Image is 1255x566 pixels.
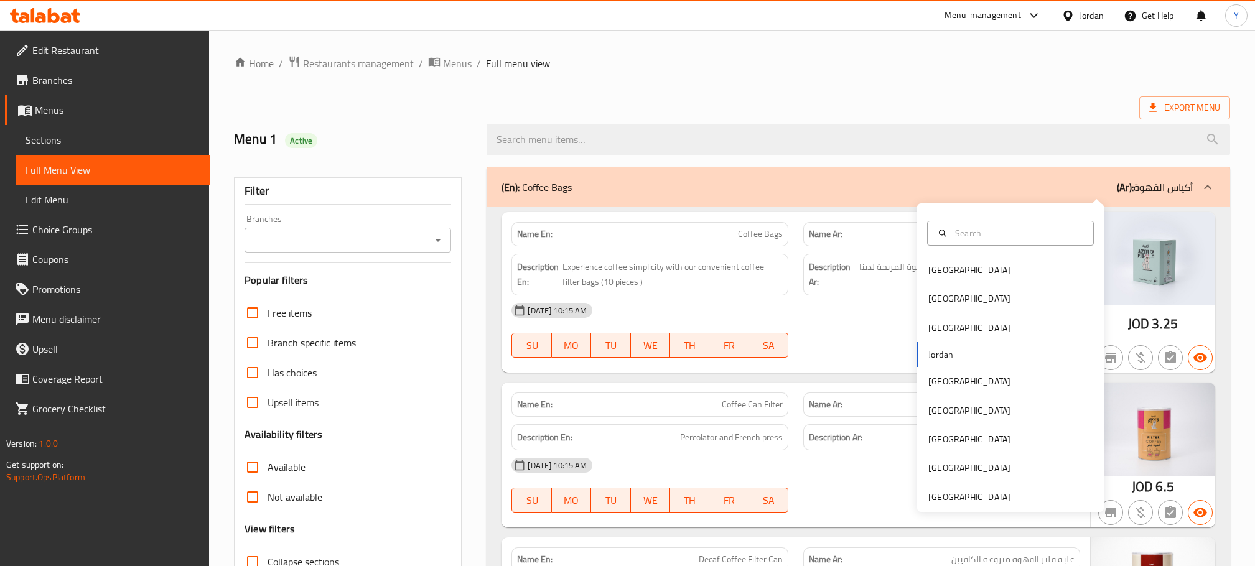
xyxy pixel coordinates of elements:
[552,488,591,513] button: MO
[234,130,472,149] h2: Menu 1
[32,341,200,356] span: Upsell
[928,404,1010,417] div: [GEOGRAPHIC_DATA]
[5,215,210,244] a: Choice Groups
[32,222,200,237] span: Choice Groups
[1152,312,1178,336] span: 3.25
[487,167,1230,207] div: (En): Coffee Bags(Ar):أكياس القهوة
[1158,345,1183,370] button: Not has choices
[1098,345,1123,370] button: Not branch specific item
[562,259,783,290] span: Experience coffee simplicity with our convenient coffee filter bags (10 pieces )
[26,132,200,147] span: Sections
[32,43,200,58] span: Edit Restaurant
[709,488,749,513] button: FR
[428,55,472,72] a: Menus
[636,336,665,355] span: WE
[670,333,709,358] button: TH
[517,398,553,411] strong: Name En:
[245,427,322,442] h3: Availability filters
[722,398,783,411] span: Coffee Can Filter
[670,488,709,513] button: TH
[285,135,317,147] span: Active
[234,56,274,71] a: Home
[32,282,200,297] span: Promotions
[1188,345,1213,370] button: Available
[928,374,1010,388] div: [GEOGRAPHIC_DATA]
[591,488,630,513] button: TU
[285,133,317,148] div: Active
[928,490,1010,504] div: [GEOGRAPHIC_DATA]
[858,259,1075,290] span: استمتع ببساطة القهوة مع أكياس فلتر القهوة المريحة لدينا (10 قطع)
[517,336,546,355] span: SU
[502,180,572,195] p: Coffee Bags
[5,304,210,334] a: Menu disclaimer
[754,491,783,509] span: SA
[680,430,783,445] span: Percolator and French press
[268,365,317,380] span: Has choices
[809,430,862,445] strong: Description Ar:
[16,185,210,215] a: Edit Menu
[245,273,451,287] h3: Popular filters
[1091,212,1215,305] img: filter_coffee_bag__45_deg638907639783498921.jpg
[714,491,744,509] span: FR
[511,333,551,358] button: SU
[1158,500,1183,525] button: Not has choices
[749,333,788,358] button: SA
[26,162,200,177] span: Full Menu View
[477,56,481,71] li: /
[523,460,592,471] span: [DATE] 10:15 AM
[5,394,210,424] a: Grocery Checklist
[32,312,200,327] span: Menu disclaimer
[245,178,451,205] div: Filter
[709,333,749,358] button: FR
[517,491,546,509] span: SU
[591,333,630,358] button: TU
[1128,500,1153,525] button: Purchased item
[1080,9,1104,22] div: Jordan
[809,553,842,566] strong: Name Ar:
[1139,96,1230,119] span: Export Menu
[1188,500,1213,525] button: Available
[631,333,670,358] button: WE
[32,401,200,416] span: Grocery Checklist
[517,259,560,290] strong: Description En:
[1091,383,1215,476] img: Filter_coffee_jpeg638907640193109411.jpg
[5,65,210,95] a: Branches
[928,321,1010,335] div: [GEOGRAPHIC_DATA]
[32,371,200,386] span: Coverage Report
[636,491,665,509] span: WE
[928,432,1010,446] div: [GEOGRAPHIC_DATA]
[809,398,842,411] strong: Name Ar:
[1117,178,1134,197] b: (Ar):
[39,435,58,452] span: 1.0.0
[5,35,210,65] a: Edit Restaurant
[16,155,210,185] a: Full Menu View
[245,522,295,536] h3: View filters
[288,55,414,72] a: Restaurants management
[950,226,1086,240] input: Search
[749,488,788,513] button: SA
[631,488,670,513] button: WE
[928,263,1010,277] div: [GEOGRAPHIC_DATA]
[487,124,1230,155] input: search
[517,430,572,445] strong: Description En:
[1128,345,1153,370] button: Purchased item
[596,491,625,509] span: TU
[5,244,210,274] a: Coupons
[234,55,1230,72] nav: breadcrumb
[557,491,586,509] span: MO
[1098,500,1123,525] button: Not branch specific item
[809,228,842,241] strong: Name Ar:
[738,228,783,241] span: Coffee Bags
[5,95,210,125] a: Menus
[26,192,200,207] span: Edit Menu
[517,553,553,566] strong: Name En:
[928,461,1010,475] div: [GEOGRAPHIC_DATA]
[523,305,592,317] span: [DATE] 10:15 AM
[557,336,586,355] span: MO
[714,336,744,355] span: FR
[1149,100,1220,116] span: Export Menu
[596,336,625,355] span: TU
[675,336,704,355] span: TH
[419,56,423,71] li: /
[809,259,855,290] strong: Description Ar:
